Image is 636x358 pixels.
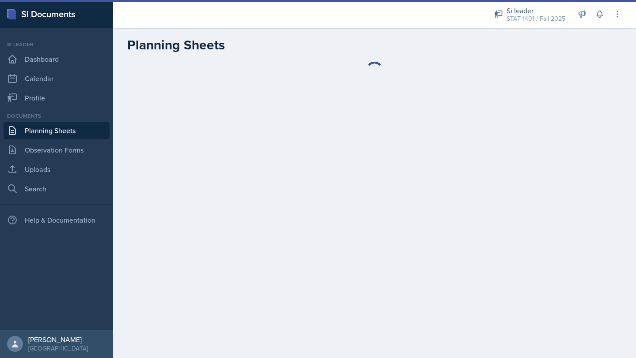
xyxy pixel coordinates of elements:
div: Si leader [4,41,110,48]
div: Si leader [507,5,565,16]
div: Documents [4,112,110,120]
a: Calendar [4,70,110,87]
a: Dashboard [4,50,110,68]
div: [GEOGRAPHIC_DATA] [28,344,88,353]
a: Observation Forms [4,141,110,159]
a: Uploads [4,160,110,178]
div: Help & Documentation [4,211,110,229]
a: Profile [4,89,110,107]
h2: Planning Sheets [127,37,225,53]
a: Planning Sheets [4,122,110,139]
div: [PERSON_NAME] [28,335,88,344]
div: STAT 1401 / Fall 2025 [507,14,565,23]
a: Search [4,180,110,198]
